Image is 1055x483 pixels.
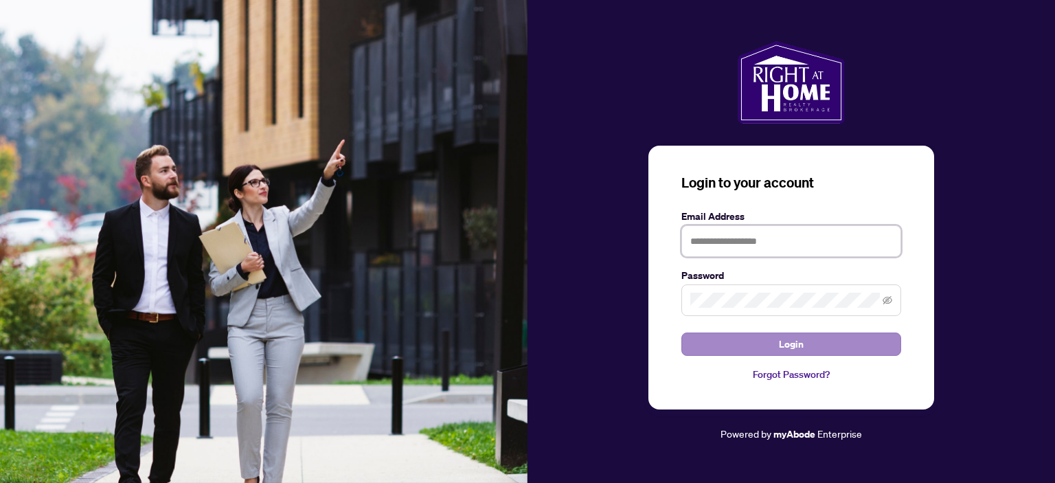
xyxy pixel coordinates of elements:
h3: Login to your account [681,173,901,192]
label: Email Address [681,209,901,224]
span: eye-invisible [883,295,892,305]
span: Login [779,333,804,355]
span: Enterprise [817,427,862,440]
a: Forgot Password? [681,367,901,382]
img: ma-logo [738,41,844,124]
a: myAbode [773,427,815,442]
button: Login [681,333,901,356]
span: Powered by [721,427,771,440]
label: Password [681,268,901,283]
